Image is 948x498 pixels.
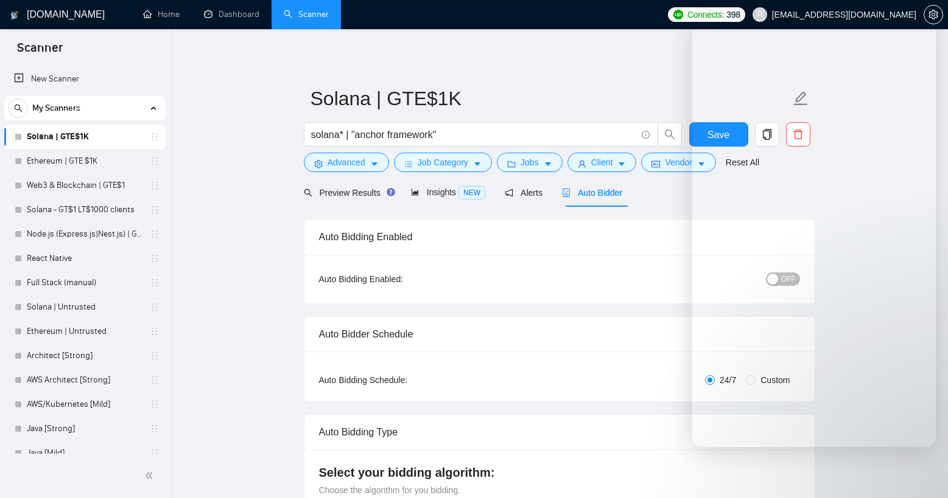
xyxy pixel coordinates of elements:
div: Auto Bidding Enabled [319,220,800,254]
span: folder [507,159,516,168]
button: userClientcaret-down [567,153,637,172]
span: bars [404,159,413,168]
a: searchScanner [284,9,329,19]
a: homeHome [143,9,180,19]
span: notification [505,188,513,197]
div: Auto Bidding Type [319,415,800,449]
span: holder [150,181,160,190]
span: Insights [411,187,485,197]
span: holder [150,448,160,458]
span: Preview Results [304,188,391,198]
span: Scanner [7,39,72,64]
a: Ethereum | Untrusted [27,319,142,344]
span: Client [591,156,613,169]
a: Solana | GTE$1K [27,125,142,149]
span: search [9,104,27,112]
a: Web3 & Blockchain | GTE$1 [27,173,142,198]
iframe: Intercom live chat [692,19,936,447]
span: Jobs [521,156,539,169]
input: Scanner name... [311,83,790,114]
span: holder [150,229,160,239]
iframe: Intercom live chat [907,457,936,486]
span: holder [150,327,160,336]
span: NEW [458,186,485,199]
img: logo [10,5,19,25]
span: search [304,188,312,197]
span: holder [150,205,160,215]
span: 398 [726,8,740,21]
span: Advanced [328,156,365,169]
span: caret-down [544,159,552,168]
button: barsJob Categorycaret-down [394,153,492,172]
span: holder [150,351,160,361]
a: Java [Strong] [27,417,142,441]
a: Java [Mild] [27,441,142,465]
a: dashboardDashboard [204,9,259,19]
a: Solana - GT$1 LT$1000 clients [27,198,142,222]
span: holder [150,375,160,385]
span: caret-down [370,159,379,168]
span: setting [924,10,943,19]
span: area-chart [411,188,420,196]
button: settingAdvancedcaret-down [304,153,389,172]
span: user [756,10,764,19]
span: Vendor [665,156,692,169]
a: setting [924,10,943,19]
a: React Native [27,246,142,271]
span: holder [150,302,160,312]
span: Job Category [418,156,468,169]
span: search [658,129,681,140]
button: idcardVendorcaret-down [641,153,715,172]
li: New Scanner [4,67,166,91]
a: Architect [Strong] [27,344,142,368]
button: setting [924,5,943,24]
span: holder [150,254,160,263]
a: Ethereum | GTE $1K [27,149,142,173]
span: holder [150,424,160,434]
h4: Select your bidding algorithm: [319,464,800,481]
a: Full Stack (manual) [27,271,142,295]
span: setting [314,159,323,168]
span: My Scanners [32,96,80,120]
span: Alerts [505,188,542,198]
span: holder [150,399,160,409]
span: idcard [651,159,660,168]
span: holder [150,278,160,288]
a: Solana | Untrusted [27,295,142,319]
span: caret-down [617,159,626,168]
span: holder [150,132,160,142]
span: robot [562,188,571,197]
div: Auto Bidding Schedule: [319,373,479,387]
span: user [578,159,586,168]
input: Search Freelance Jobs... [311,127,636,142]
span: Auto Bidder [562,188,622,198]
button: folderJobscaret-down [497,153,563,172]
button: search [658,122,682,147]
span: caret-down [473,159,482,168]
a: AWS Architect [Strong] [27,368,142,392]
span: double-left [145,469,157,482]
div: Tooltip anchor [385,187,396,198]
a: New Scanner [14,67,156,91]
a: Node.js (Express.js|Nest.js) | GTE$1K [27,222,142,246]
div: Auto Bidding Enabled: [319,272,479,286]
button: Save [689,122,748,147]
span: info-circle [642,131,650,139]
a: AWS/Kubernetes [Mild] [27,392,142,417]
span: Connects: [687,8,724,21]
button: search [9,99,28,118]
div: Auto Bidder Schedule [319,317,800,351]
img: upwork-logo.png [673,10,683,19]
span: holder [150,156,160,166]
